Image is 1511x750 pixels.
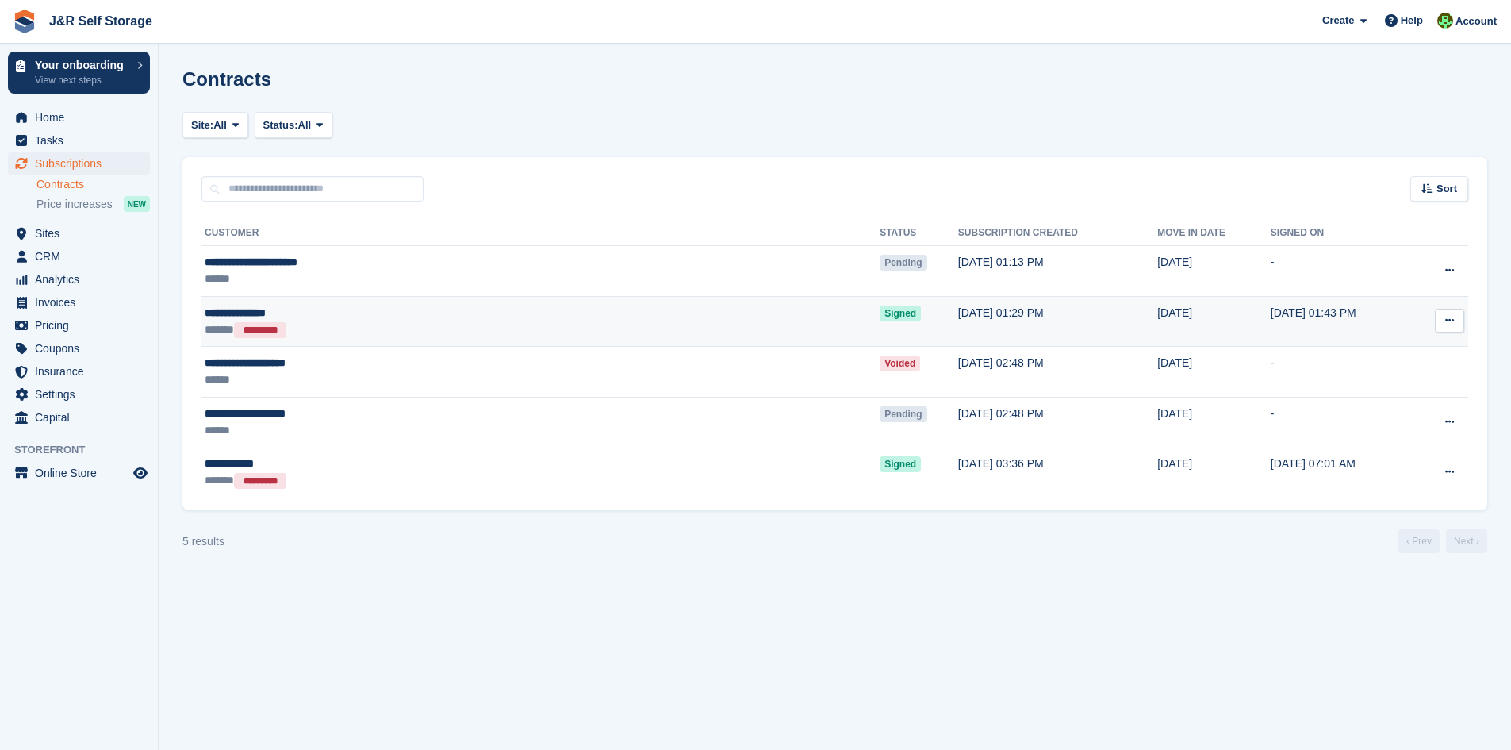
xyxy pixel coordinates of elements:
[880,306,921,321] span: Signed
[1271,246,1413,297] td: -
[8,106,150,129] a: menu
[182,533,224,550] div: 5 results
[8,383,150,406] a: menu
[35,337,130,360] span: Coupons
[255,112,332,138] button: Status: All
[958,221,1157,246] th: Subscription created
[35,245,130,267] span: CRM
[880,406,926,422] span: Pending
[35,291,130,313] span: Invoices
[35,383,130,406] span: Settings
[1455,13,1497,29] span: Account
[1322,13,1354,29] span: Create
[1157,246,1271,297] td: [DATE]
[1436,181,1457,197] span: Sort
[35,360,130,383] span: Insurance
[263,117,298,133] span: Status:
[1401,13,1423,29] span: Help
[8,360,150,383] a: menu
[1395,529,1490,553] nav: Page
[1271,296,1413,347] td: [DATE] 01:43 PM
[35,129,130,152] span: Tasks
[182,68,271,90] h1: Contracts
[8,152,150,175] a: menu
[201,221,880,246] th: Customer
[8,268,150,290] a: menu
[8,462,150,484] a: menu
[1157,296,1271,347] td: [DATE]
[8,245,150,267] a: menu
[1446,529,1487,553] a: Next
[191,117,213,133] span: Site:
[35,152,130,175] span: Subscriptions
[958,448,1157,498] td: [DATE] 03:36 PM
[958,397,1157,448] td: [DATE] 02:48 PM
[1271,448,1413,498] td: [DATE] 07:01 AM
[8,222,150,244] a: menu
[1157,347,1271,398] td: [DATE]
[182,112,248,138] button: Site: All
[124,196,150,212] div: NEW
[8,291,150,313] a: menu
[35,222,130,244] span: Sites
[35,73,129,87] p: View next steps
[958,347,1157,398] td: [DATE] 02:48 PM
[880,221,958,246] th: Status
[43,8,159,34] a: J&R Self Storage
[1437,13,1453,29] img: Steve Pollicott
[8,406,150,429] a: menu
[880,356,920,371] span: Voided
[1398,529,1440,553] a: Previous
[35,314,130,337] span: Pricing
[36,177,150,192] a: Contracts
[1157,397,1271,448] td: [DATE]
[1271,397,1413,448] td: -
[1271,221,1413,246] th: Signed on
[958,246,1157,297] td: [DATE] 01:13 PM
[35,462,130,484] span: Online Store
[13,10,36,33] img: stora-icon-8386f47178a22dfd0bd8f6a31ec36ba5ce8667c1dd55bd0f319d3a0aa187defe.svg
[35,60,129,71] p: Your onboarding
[36,197,113,212] span: Price increases
[8,314,150,337] a: menu
[880,255,926,271] span: Pending
[880,456,921,472] span: Signed
[35,106,130,129] span: Home
[1157,448,1271,498] td: [DATE]
[298,117,312,133] span: All
[8,52,150,94] a: Your onboarding View next steps
[36,195,150,213] a: Price increases NEW
[35,406,130,429] span: Capital
[35,268,130,290] span: Analytics
[958,296,1157,347] td: [DATE] 01:29 PM
[131,463,150,483] a: Preview store
[8,337,150,360] a: menu
[14,442,158,458] span: Storefront
[8,129,150,152] a: menu
[1157,221,1271,246] th: Move in date
[213,117,227,133] span: All
[1271,347,1413,398] td: -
